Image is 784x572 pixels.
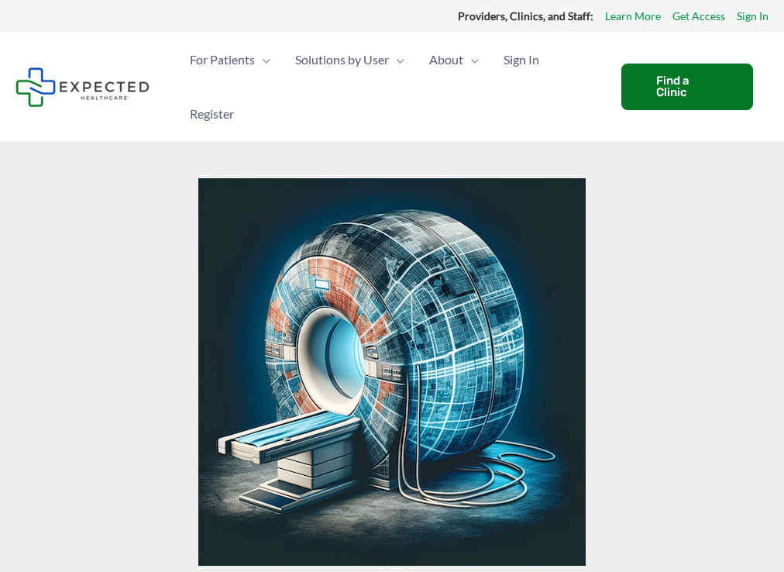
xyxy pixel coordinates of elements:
[621,64,753,110] a: Find a Clinic
[177,87,246,141] a: Register
[417,33,491,87] a: AboutMenu Toggle
[605,6,661,26] a: Learn More
[463,33,479,87] span: Menu Toggle
[504,33,539,87] span: Sign In
[177,33,283,87] a: For PatientsMenu Toggle
[15,67,150,107] img: Expected Healthcare Logo - side, dark font, small
[190,33,255,87] span: For Patients
[295,33,389,87] span: Solutions by User
[491,33,552,87] a: Sign In
[737,6,769,26] a: Sign In
[458,9,593,22] strong: Providers, Clinics, and Staff:
[190,87,234,141] span: Register
[177,33,606,141] nav: Primary Site Navigation
[672,6,725,26] a: Get Access
[389,33,404,87] span: Menu Toggle
[429,33,463,87] span: About
[198,178,586,566] img: an MRI scanner integrated with map elements, symbolizing the navigation or location of MRI services
[255,33,270,87] span: Menu Toggle
[283,33,417,87] a: Solutions by UserMenu Toggle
